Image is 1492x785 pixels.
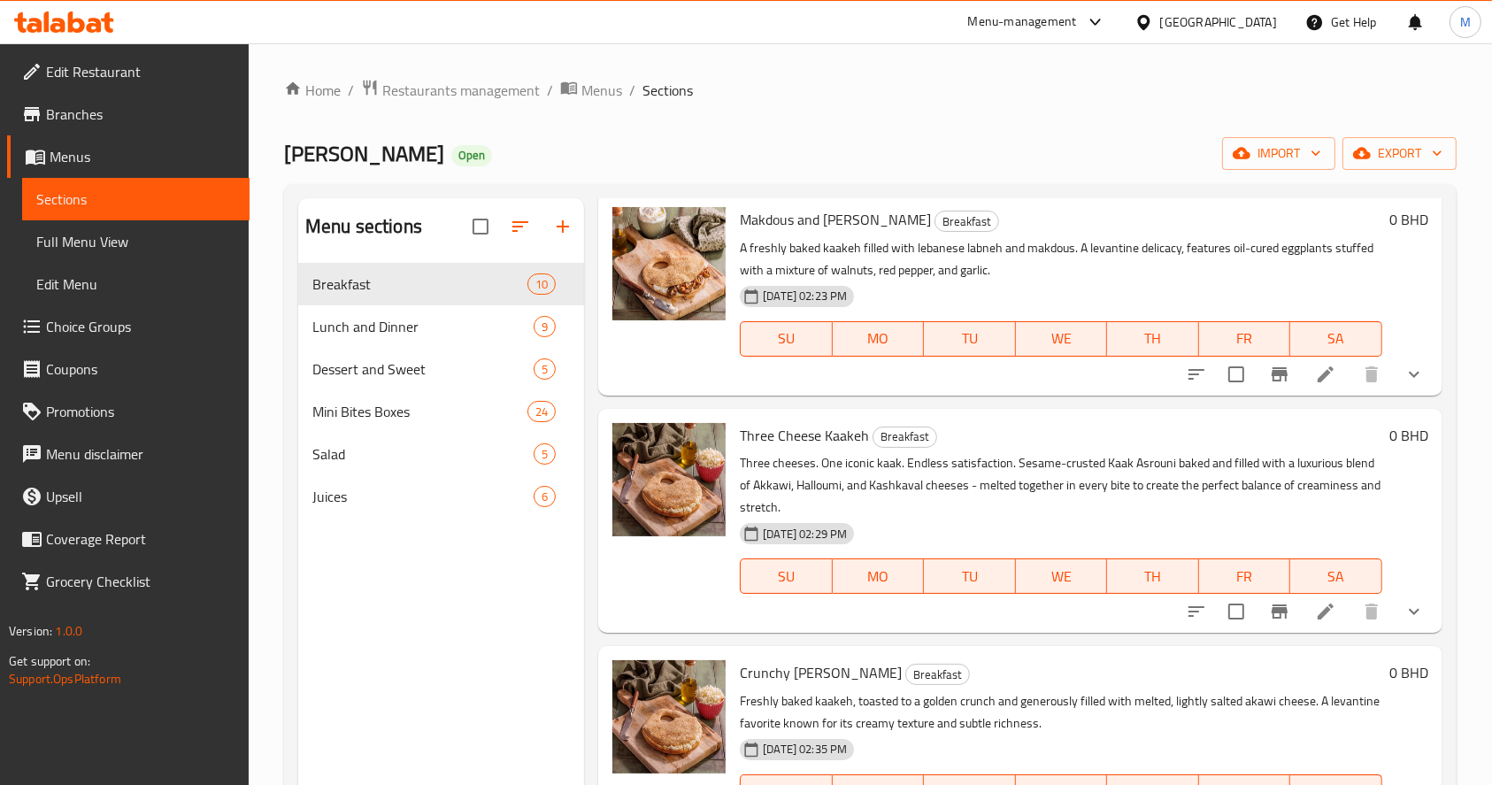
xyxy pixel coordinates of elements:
[1016,558,1108,594] button: WE
[1236,142,1321,165] span: import
[1350,590,1393,633] button: delete
[924,558,1016,594] button: TU
[1357,142,1442,165] span: export
[46,528,235,550] span: Coverage Report
[1404,364,1425,385] svg: Show Choices
[1199,558,1291,594] button: FR
[612,207,726,320] img: Makdous and Labneh Kaakeh
[312,316,534,337] span: Lunch and Dinner
[1107,558,1199,594] button: TH
[740,206,931,233] span: Makdous and [PERSON_NAME]
[1016,321,1108,357] button: WE
[46,486,235,507] span: Upsell
[7,305,250,348] a: Choice Groups
[968,12,1077,33] div: Menu-management
[348,80,354,101] li: /
[1290,321,1382,357] button: SA
[1258,353,1301,396] button: Branch-specific-item
[873,427,937,448] div: Breakfast
[840,564,918,589] span: MO
[534,486,556,507] div: items
[1404,601,1425,622] svg: Show Choices
[46,316,235,337] span: Choice Groups
[1315,364,1336,385] a: Edit menu item
[1206,326,1284,351] span: FR
[740,659,902,686] span: Crunchy [PERSON_NAME]
[9,620,52,643] span: Version:
[528,276,555,293] span: 10
[931,564,1009,589] span: TU
[873,427,936,447] span: Breakfast
[46,571,235,592] span: Grocery Checklist
[1206,564,1284,589] span: FR
[1218,356,1255,393] span: Select to update
[22,178,250,220] a: Sections
[46,401,235,422] span: Promotions
[1389,207,1428,232] h6: 0 BHD
[840,326,918,351] span: MO
[382,80,540,101] span: Restaurants management
[361,79,540,102] a: Restaurants management
[312,358,534,380] span: Dessert and Sweet
[612,423,726,536] img: Three Cheese Kaakeh
[1175,353,1218,396] button: sort-choices
[1315,601,1336,622] a: Edit menu item
[312,401,527,422] div: Mini Bites Boxes
[1114,564,1192,589] span: TH
[50,146,235,167] span: Menus
[7,390,250,433] a: Promotions
[1297,326,1375,351] span: SA
[284,80,341,101] a: Home
[833,321,925,357] button: MO
[535,319,555,335] span: 9
[1297,564,1375,589] span: SA
[527,401,556,422] div: items
[1199,321,1291,357] button: FR
[1023,326,1101,351] span: WE
[535,489,555,505] span: 6
[7,93,250,135] a: Branches
[7,518,250,560] a: Coverage Report
[740,690,1382,735] p: Freshly baked kaakeh, toasted to a golden crunch and generously filled with melted, lightly salte...
[499,205,542,248] span: Sort sections
[1342,137,1457,170] button: export
[36,273,235,295] span: Edit Menu
[534,358,556,380] div: items
[1107,321,1199,357] button: TH
[9,667,121,690] a: Support.OpsPlatform
[312,273,527,295] span: Breakfast
[527,273,556,295] div: items
[1460,12,1471,32] span: M
[312,443,534,465] span: Salad
[934,211,999,232] div: Breakfast
[462,208,499,245] span: Select all sections
[906,665,969,685] span: Breakfast
[833,558,925,594] button: MO
[7,50,250,93] a: Edit Restaurant
[1350,353,1393,396] button: delete
[935,212,998,232] span: Breakfast
[22,220,250,263] a: Full Menu View
[55,620,82,643] span: 1.0.0
[7,560,250,603] a: Grocery Checklist
[528,404,555,420] span: 24
[1389,423,1428,448] h6: 0 BHD
[9,650,90,673] span: Get support on:
[36,189,235,210] span: Sections
[560,79,622,102] a: Menus
[312,486,534,507] span: Juices
[298,433,584,475] div: Salad5
[535,446,555,463] span: 5
[22,263,250,305] a: Edit Menu
[284,79,1457,102] nav: breadcrumb
[612,660,726,773] img: Crunchy Akawi Kaakeh
[756,741,854,758] span: [DATE] 02:35 PM
[1290,558,1382,594] button: SA
[535,361,555,378] span: 5
[740,321,832,357] button: SU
